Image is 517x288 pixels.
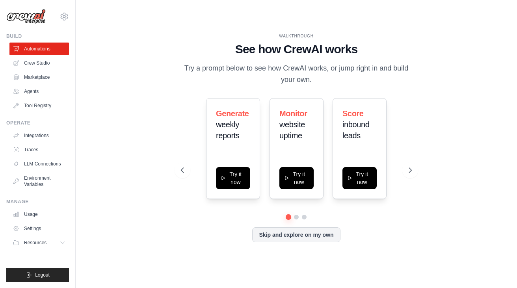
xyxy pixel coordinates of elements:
[216,167,250,189] button: Try it now
[279,109,307,118] span: Monitor
[9,172,69,191] a: Environment Variables
[6,199,69,205] div: Manage
[6,9,46,24] img: Logo
[6,33,69,39] div: Build
[9,236,69,249] button: Resources
[279,167,314,189] button: Try it now
[9,57,69,69] a: Crew Studio
[35,272,50,278] span: Logout
[24,240,46,246] span: Resources
[181,42,412,56] h1: See how CrewAI works
[279,120,305,140] span: website uptime
[216,120,239,140] span: weekly reports
[342,167,377,189] button: Try it now
[9,99,69,112] a: Tool Registry
[6,120,69,126] div: Operate
[9,85,69,98] a: Agents
[181,33,412,39] div: WALKTHROUGH
[252,227,340,242] button: Skip and explore on my own
[9,143,69,156] a: Traces
[9,129,69,142] a: Integrations
[6,268,69,282] button: Logout
[216,109,249,118] span: Generate
[181,63,412,86] p: Try a prompt below to see how CrewAI works, or jump right in and build your own.
[342,109,364,118] span: Score
[9,71,69,84] a: Marketplace
[342,120,369,140] span: inbound leads
[9,43,69,55] a: Automations
[9,208,69,221] a: Usage
[9,158,69,170] a: LLM Connections
[9,222,69,235] a: Settings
